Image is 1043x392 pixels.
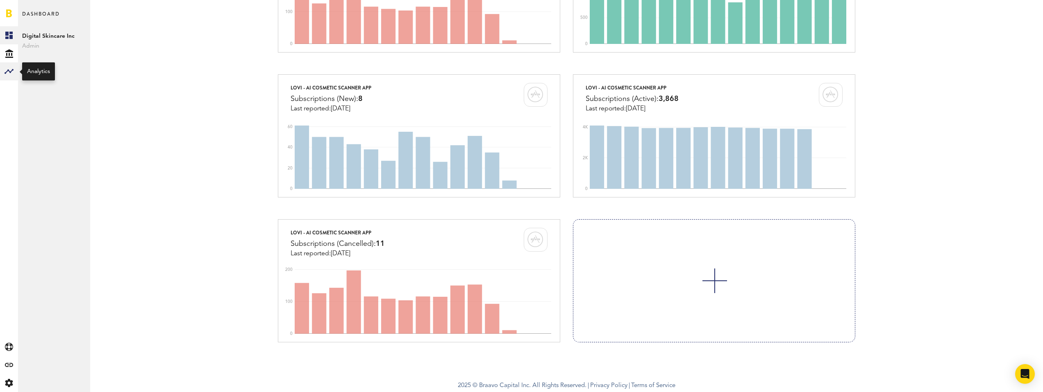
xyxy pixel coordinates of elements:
[290,332,293,336] text: 0
[285,299,293,303] text: 100
[585,187,588,191] text: 0
[22,9,60,26] span: Dashboard
[583,156,588,160] text: 2K
[288,124,293,128] text: 60
[331,105,350,112] span: [DATE]
[590,383,627,389] a: Privacy Policy
[1015,364,1035,384] div: Open Intercom Messenger
[586,93,679,105] div: Subscriptions (Active):
[290,42,293,46] text: 0
[291,93,371,105] div: Subscriptions (New):
[585,42,588,46] text: 0
[583,125,588,129] text: 4K
[524,83,548,107] img: card-marketplace-itunes.svg
[288,145,293,149] text: 40
[290,187,293,191] text: 0
[17,6,47,13] span: Support
[626,105,645,112] span: [DATE]
[586,105,679,112] div: Last reported:
[376,240,385,248] span: 11
[358,95,363,103] span: 8
[291,238,385,250] div: Subscriptions (Cancelled):
[285,267,293,271] text: 200
[291,250,385,257] div: Last reported:
[291,83,371,93] div: Lovi - AI Cosmetic Scanner App
[458,380,586,392] span: 2025 © Braavo Capital Inc. All Rights Reserved.
[288,166,293,170] text: 20
[22,31,86,41] span: Digital Skincare Inc
[580,16,588,20] text: 500
[22,41,86,51] span: Admin
[291,105,371,112] div: Last reported:
[586,83,679,93] div: Lovi - AI Cosmetic Scanner App
[819,83,843,107] img: card-marketplace-itunes.svg
[291,228,385,238] div: Lovi - AI Cosmetic Scanner App
[285,10,293,14] text: 100
[659,95,679,103] span: 3,868
[524,228,548,252] img: card-marketplace-itunes.svg
[331,250,350,257] span: [DATE]
[631,383,675,389] a: Terms of Service
[27,67,50,76] div: Analytics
